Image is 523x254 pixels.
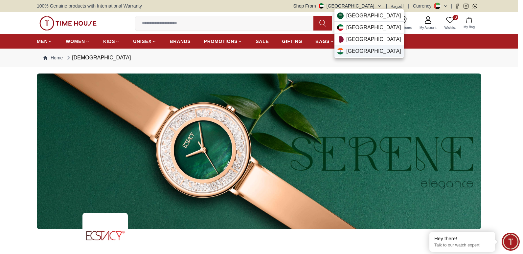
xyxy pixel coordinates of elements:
[346,24,401,32] span: [GEOGRAPHIC_DATA]
[337,24,344,31] img: Kuwait
[434,235,490,242] div: Hey there!
[346,47,401,55] span: [GEOGRAPHIC_DATA]
[502,233,520,251] div: Chat Widget
[346,35,401,43] span: [GEOGRAPHIC_DATA]
[337,48,344,54] img: India
[337,12,344,19] img: Saudi Arabia
[346,12,401,20] span: [GEOGRAPHIC_DATA]
[337,36,344,43] img: Qatar
[434,243,490,248] p: Talk to our watch expert!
